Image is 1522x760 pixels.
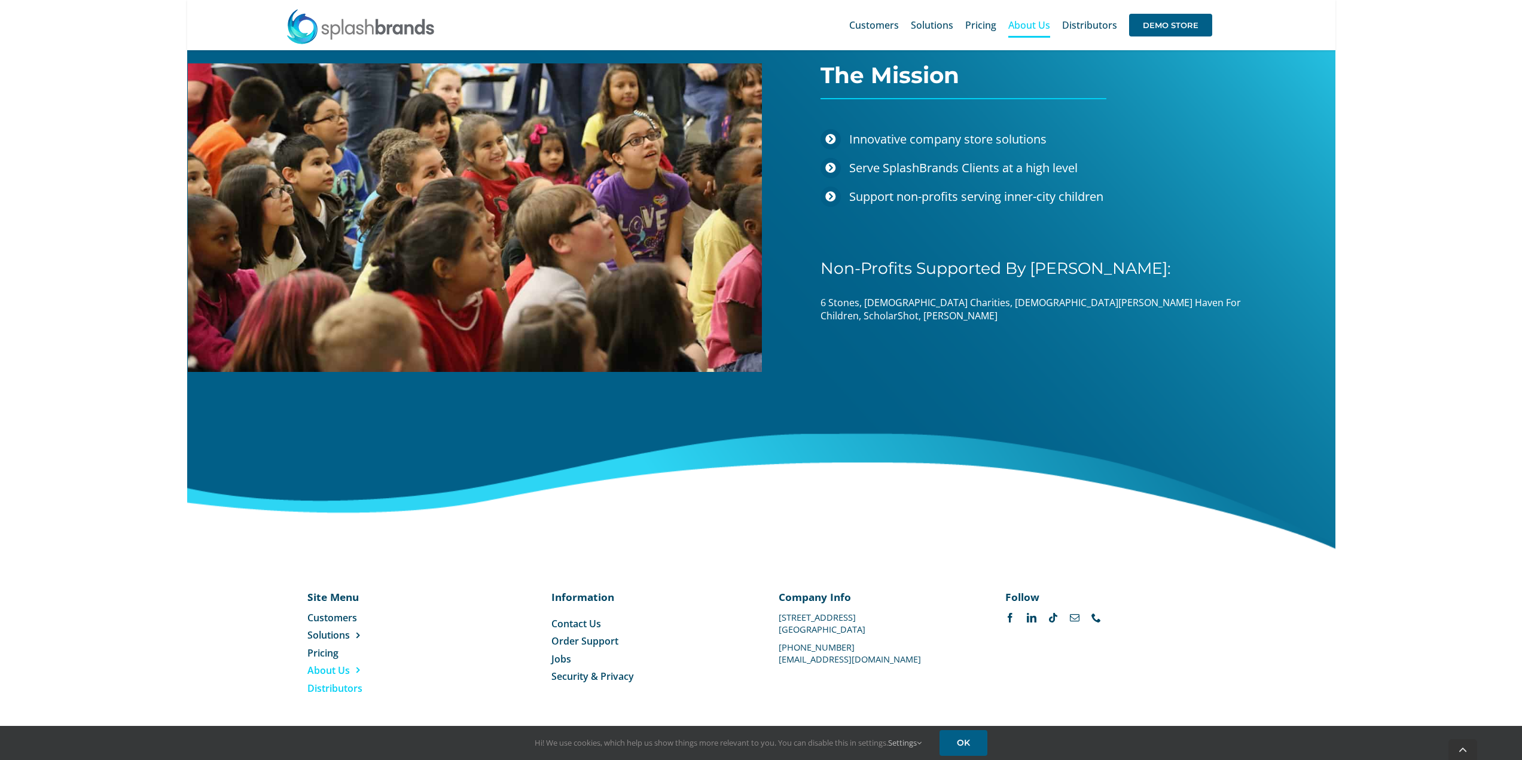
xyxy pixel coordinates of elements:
a: Pricing [965,6,996,44]
p: Follow [1005,590,1197,604]
span: Serve SplashBrands Clients at a high level [849,160,1078,176]
span: 6 Stones, [DEMOGRAPHIC_DATA] Charities, [DEMOGRAPHIC_DATA][PERSON_NAME] Haven For Children, Schol... [821,296,1241,322]
span: Support non-profits serving inner-city children [849,188,1103,205]
img: 6stones-slider-1 [188,63,762,373]
a: Contact Us [551,617,743,630]
nav: Main Menu Sticky [849,6,1212,44]
span: The Mission [821,62,959,88]
span: Non-Profits Supported By [PERSON_NAME]: [821,258,1171,278]
a: Distributors [1062,6,1117,44]
span: Distributors [1062,20,1117,30]
img: SplashBrands.com Logo [286,8,435,44]
p: Company Info [779,590,971,604]
a: Order Support [551,634,743,648]
span: Security & Privacy [551,670,634,683]
span: Jobs [551,652,571,666]
span: Contact Us [551,617,601,630]
span: DEMO STORE [1129,14,1212,36]
a: Customers [849,6,899,44]
span: Solutions [307,628,350,642]
span: Innovative company store solutions [849,131,1047,147]
a: facebook [1005,613,1015,622]
span: Hi! We use cookies, which help us show things more relevant to you. You can disable this in setti... [535,737,922,748]
nav: Menu [307,611,430,695]
a: Jobs [551,652,743,666]
span: Distributors [307,682,362,695]
span: Solutions [911,20,953,30]
nav: Menu [551,617,743,683]
a: About Us [307,664,430,677]
p: Information [551,590,743,604]
a: linkedin [1027,613,1036,622]
span: Customers [849,20,899,30]
a: phone [1091,613,1101,622]
a: OK [940,730,987,756]
span: Pricing [965,20,996,30]
a: Settings [888,737,922,748]
a: tiktok [1048,613,1058,622]
span: Pricing [307,646,338,660]
p: Site Menu [307,590,430,604]
span: About Us [307,664,350,677]
span: Order Support [551,634,618,648]
a: Security & Privacy [551,670,743,683]
a: Pricing [307,646,430,660]
a: Distributors [307,682,430,695]
a: DEMO STORE [1129,6,1212,44]
a: mail [1070,613,1079,622]
a: Customers [307,611,430,624]
a: Solutions [307,628,430,642]
span: Customers [307,611,357,624]
span: About Us [1008,20,1050,30]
